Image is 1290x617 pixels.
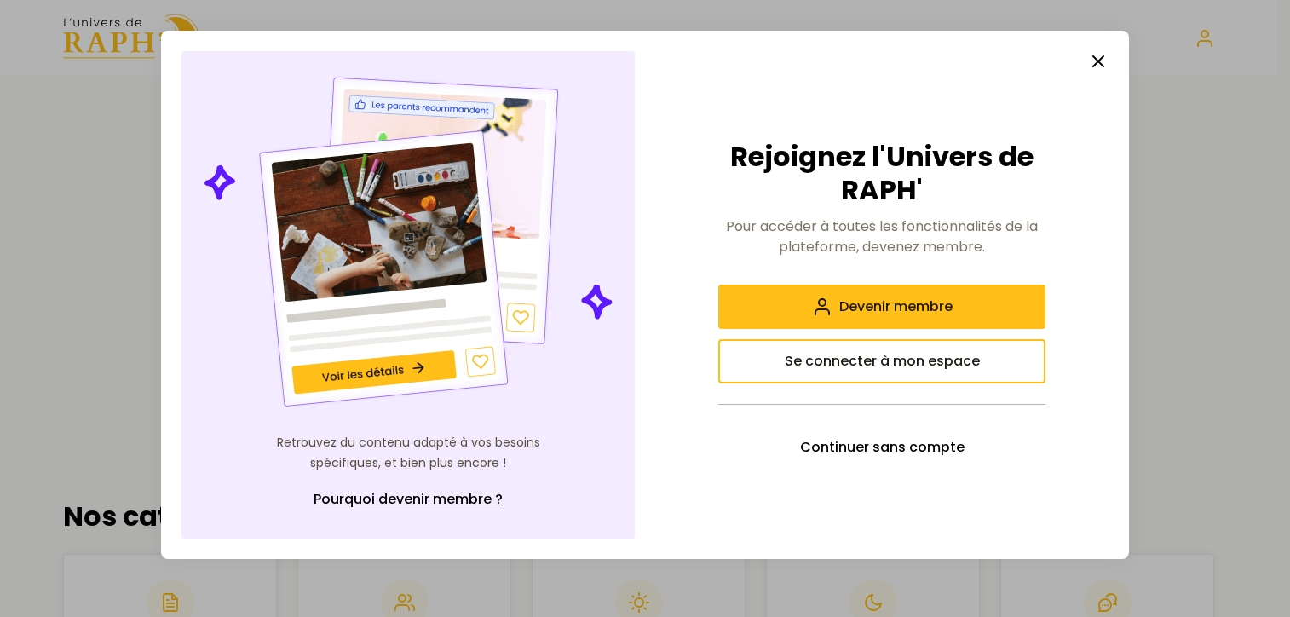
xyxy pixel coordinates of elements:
span: Continuer sans compte [800,437,965,458]
p: Retrouvez du contenu adapté à vos besoins spécifiques, et bien plus encore ! [272,433,544,474]
span: Se connecter à mon espace [785,351,980,372]
button: Devenir membre [718,285,1045,329]
p: Pour accéder à toutes les fonctionnalités de la plateforme, devenez membre. [718,216,1045,257]
img: Illustration de contenu personnalisé [200,72,617,412]
a: Pourquoi devenir membre ? [272,481,544,518]
span: Pourquoi devenir membre ? [314,489,503,510]
h2: Rejoignez l'Univers de RAPH' [718,141,1045,206]
button: Continuer sans compte [718,425,1045,470]
button: Se connecter à mon espace [718,339,1045,383]
span: Devenir membre [839,297,953,317]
